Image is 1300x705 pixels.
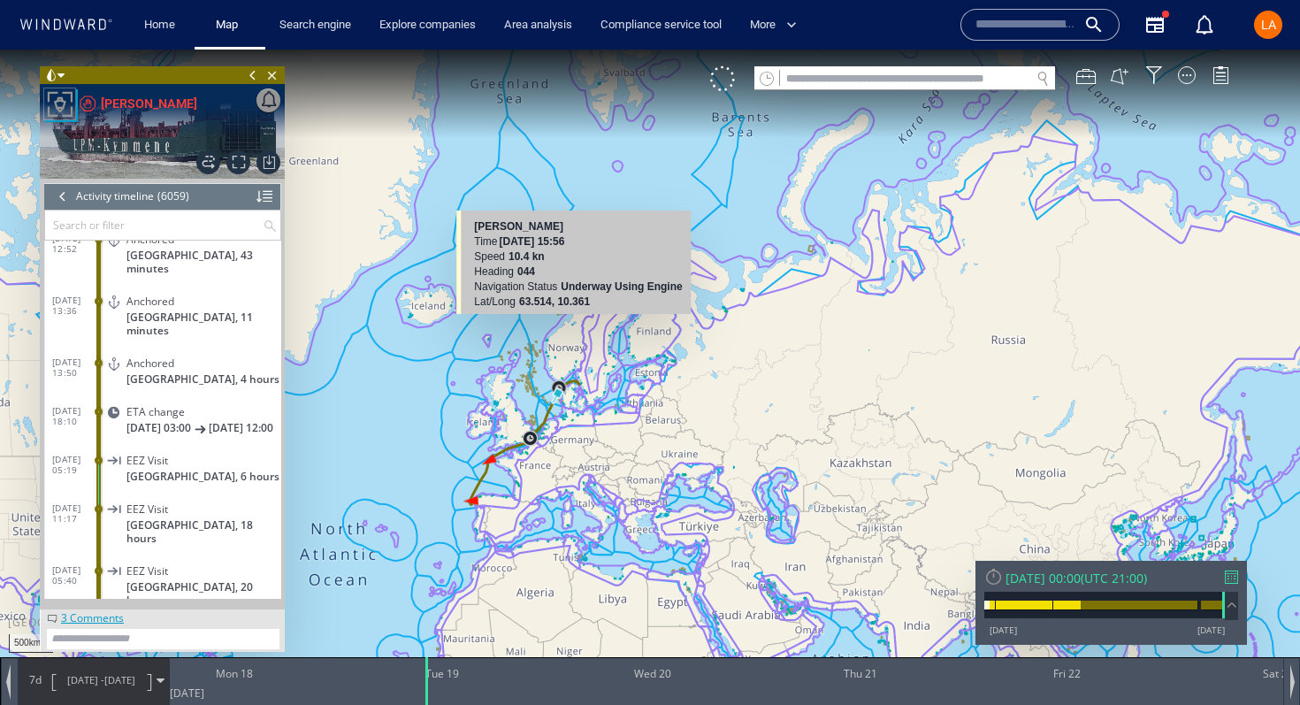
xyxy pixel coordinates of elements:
div: Time: Tue Aug 19 2025 00:00:00 GMT+0300 (Israel Daylight Time) [425,608,446,655]
span: Path Length [23,623,48,638]
span: Lat/Long [474,246,517,258]
span: ADLER [101,43,197,65]
a: Explore companies [372,10,483,41]
span: Navigation Status [474,231,559,243]
div: Click to show unselected vessels [710,17,735,42]
dl: [DATE] 13:50Anchored[GEOGRAPHIC_DATA], 4 hours [52,295,281,343]
span: [GEOGRAPHIC_DATA], 4 hours [126,323,279,336]
div: [DATE] 00:00 [1006,520,1081,537]
span: Speed [474,201,507,213]
span: [GEOGRAPHIC_DATA], 43 minutes [126,199,281,226]
b: 63.514, 10.361 [519,246,590,258]
button: Create an AOI. [1110,17,1129,36]
span: Anchored [126,245,174,258]
div: [GEOGRAPHIC_DATA] [8,565,130,580]
div: Filter [1145,17,1163,34]
dl: [DATE] 05:19EEZ Visit[GEOGRAPHIC_DATA], 6 hours [52,392,281,441]
button: Home [131,10,187,41]
div: Map Tools [1076,17,1096,36]
span: [DATE] - [67,624,104,637]
div: Notification center [1194,14,1215,35]
span: More [750,15,797,35]
div: [DATE] [170,636,204,655]
a: Map [209,10,251,41]
b: Underway Using Engine [561,231,682,243]
button: More [743,10,812,41]
b: [DATE] 15:56 [500,186,565,198]
dl: [DATE] 11:17EEZ Visit[GEOGRAPHIC_DATA], 18 hours [52,441,281,502]
span: [DATE] 13:50 [52,307,99,328]
div: [DATE] [990,574,1017,586]
span: Heading [474,216,516,228]
span: [GEOGRAPHIC_DATA], 20 hours [126,531,281,557]
span: [GEOGRAPHIC_DATA], 11 minutes [126,261,281,287]
div: Fri 22 [1053,608,1081,636]
div: Sanctioned [80,46,96,62]
a: Home [137,10,182,41]
span: ETA change [126,356,185,369]
span: EEZ Visit [126,453,168,466]
div: Wed 20 [634,608,671,636]
span: Time [474,186,499,198]
span: Anchored [126,307,174,320]
dl: [DATE] 13:36Anchored[GEOGRAPHIC_DATA], 11 minutes [52,233,281,295]
span: EEZ Visit [126,404,168,418]
div: [DATE] [1197,574,1225,586]
dl: [DATE] 05:40EEZ Visit[GEOGRAPHIC_DATA], 20 hours [52,502,281,564]
span: LA [1261,18,1276,32]
span: [DATE] [104,624,135,637]
div: Map Display [1178,17,1196,34]
b: 10.4 kn [509,201,545,213]
span: [DATE] 05:40 [52,515,99,536]
span: [DATE] 11:17 [52,453,99,474]
span: Anchored [126,183,174,196]
div: 7d[DATE] -[DATE] [19,609,169,653]
div: (6059) [157,134,189,160]
iframe: Chat [1225,625,1287,692]
div: Reset Time [984,517,1003,536]
b: 044 [517,216,535,228]
dl: [DATE] 12:52Anchored[GEOGRAPHIC_DATA], 43 minutes [52,171,281,233]
a: [PERSON_NAME] [80,43,197,65]
div: [PERSON_NAME] [101,43,197,65]
span: [GEOGRAPHIC_DATA], 6 hours [126,420,279,433]
span: [DATE] 05:19 [52,404,99,425]
span: UTC 21:00 [1084,520,1143,537]
a: Search engine [272,10,358,41]
span: [DATE] 03:00 [126,372,191,385]
button: LA [1250,7,1286,42]
div: Activity timeline [76,134,154,160]
div: [PERSON_NAME] [474,170,682,185]
a: Compliance service tool [593,10,729,41]
div: Mon 18 [216,608,253,636]
a: Area analysis [497,10,579,41]
div: [PERSON_NAME]Activity timeline(6059)Search or filter3 Comments [40,17,285,602]
span: EEZ Visit [126,515,168,528]
span: [DATE] 12:00 [209,372,273,385]
div: [DATE] 00:00(UTC 21:00) [984,520,1238,537]
dl: [DATE] 18:10ETA change[DATE] 03:00[DATE] 12:00 [52,343,281,392]
span: ( [1081,520,1084,537]
span: ) [1143,520,1147,537]
button: Map [202,10,258,41]
span: [GEOGRAPHIC_DATA], 18 hours [126,469,281,495]
div: Sat 23 [1263,608,1294,636]
span: [DATE] 13:36 [52,245,99,266]
div: Thu 21 [844,608,877,636]
span: [DATE] 12:52 [52,183,99,204]
div: 500km [9,585,53,603]
div: Legend [1212,17,1229,34]
div: 3 Comments [57,560,128,575]
span: [DATE] 18:10 [52,356,99,377]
